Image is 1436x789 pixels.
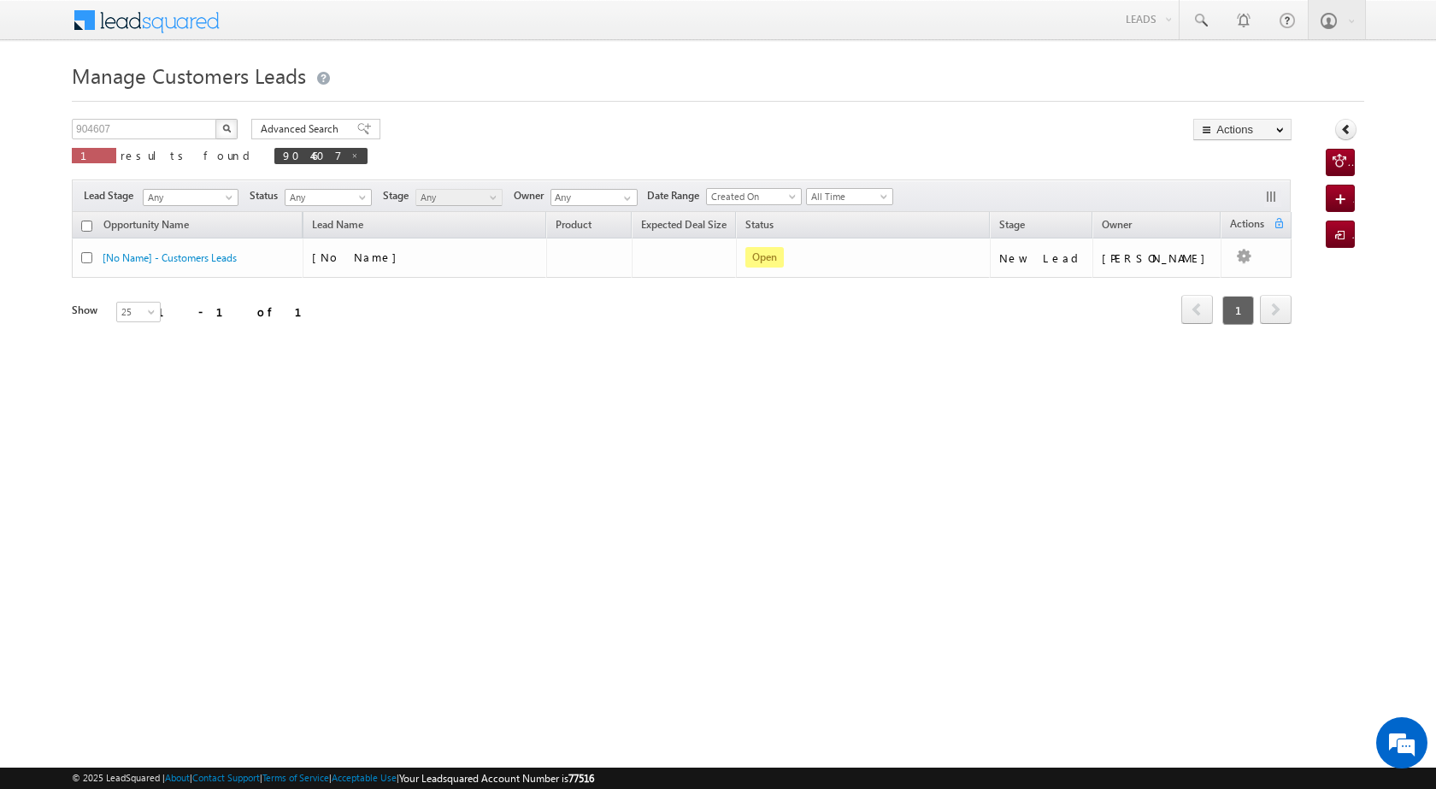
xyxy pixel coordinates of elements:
a: next [1260,297,1292,324]
a: Any [415,189,503,206]
span: 1 [1222,296,1254,325]
span: 77516 [568,772,594,785]
span: Stage [383,188,415,203]
a: Created On [706,188,802,205]
a: All Time [806,188,893,205]
span: Any [416,190,497,205]
a: Expected Deal Size [633,215,735,238]
button: Actions [1193,119,1292,140]
span: Opportunity Name [103,218,189,231]
input: Type to Search [550,189,638,206]
a: Opportunity Name [95,215,197,238]
a: prev [1181,297,1213,324]
span: Date Range [647,188,706,203]
span: Product [556,218,591,231]
span: [No Name] [312,250,405,264]
a: Any [143,189,238,206]
span: Lead Stage [84,188,140,203]
a: Terms of Service [262,772,329,783]
span: prev [1181,295,1213,324]
span: 1 [80,148,108,162]
div: 1 - 1 of 1 [157,302,322,321]
a: Any [285,189,372,206]
span: All Time [807,189,888,204]
a: Contact Support [192,772,260,783]
a: Status [737,215,782,238]
input: Check all records [81,221,92,232]
span: Any [144,190,232,205]
span: Owner [1102,218,1132,231]
span: Expected Deal Size [641,218,727,231]
span: Your Leadsquared Account Number is [399,772,594,785]
img: Search [222,124,231,132]
span: © 2025 LeadSquared | | | | | [72,770,594,786]
a: Stage [991,215,1033,238]
span: results found [121,148,256,162]
span: Any [285,190,367,205]
span: Manage Customers Leads [72,62,306,89]
span: Open [745,247,784,268]
span: next [1260,295,1292,324]
a: Show All Items [615,190,636,207]
span: Owner [514,188,550,203]
span: 904607 [283,148,342,162]
a: Acceptable Use [332,772,397,783]
div: New Lead [999,250,1085,266]
span: 25 [117,304,162,320]
span: Created On [707,189,796,204]
span: Stage [999,218,1025,231]
div: [PERSON_NAME] [1102,250,1214,266]
span: Status [250,188,285,203]
div: Show [72,303,103,318]
span: Advanced Search [261,121,344,137]
a: [No Name] - Customers Leads [103,251,237,264]
span: Actions [1221,215,1273,237]
a: About [165,772,190,783]
span: Lead Name [303,215,372,238]
a: 25 [116,302,161,322]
